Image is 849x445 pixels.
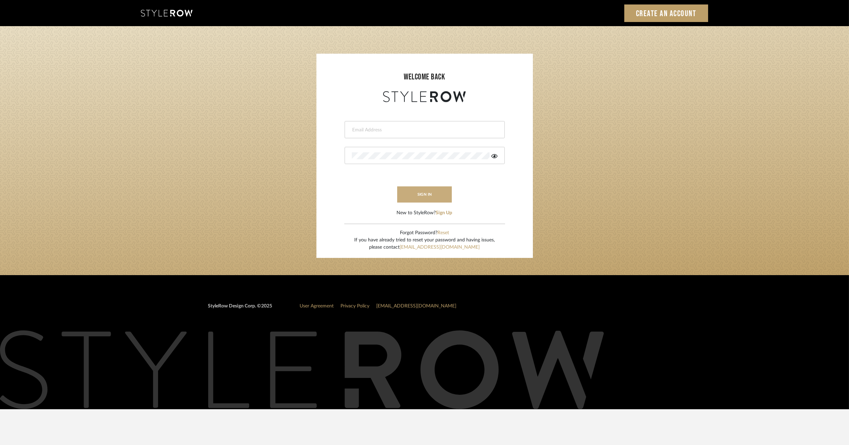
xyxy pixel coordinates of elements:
div: If you have already tried to reset your password and having issues, please contact [354,237,495,251]
a: [EMAIL_ADDRESS][DOMAIN_NAME] [377,304,457,308]
button: sign in [397,186,452,203]
div: StyleRow Design Corp. ©2025 [208,303,272,315]
button: Sign Up [436,209,453,217]
div: Forgot Password? [354,229,495,237]
a: User Agreement [300,304,334,308]
div: New to StyleRow? [397,209,453,217]
a: Create an Account [624,4,708,22]
div: welcome back [323,71,526,83]
input: Email Address [352,127,496,133]
button: Reset [437,229,449,237]
a: [EMAIL_ADDRESS][DOMAIN_NAME] [400,245,480,250]
a: Privacy Policy [341,304,370,308]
